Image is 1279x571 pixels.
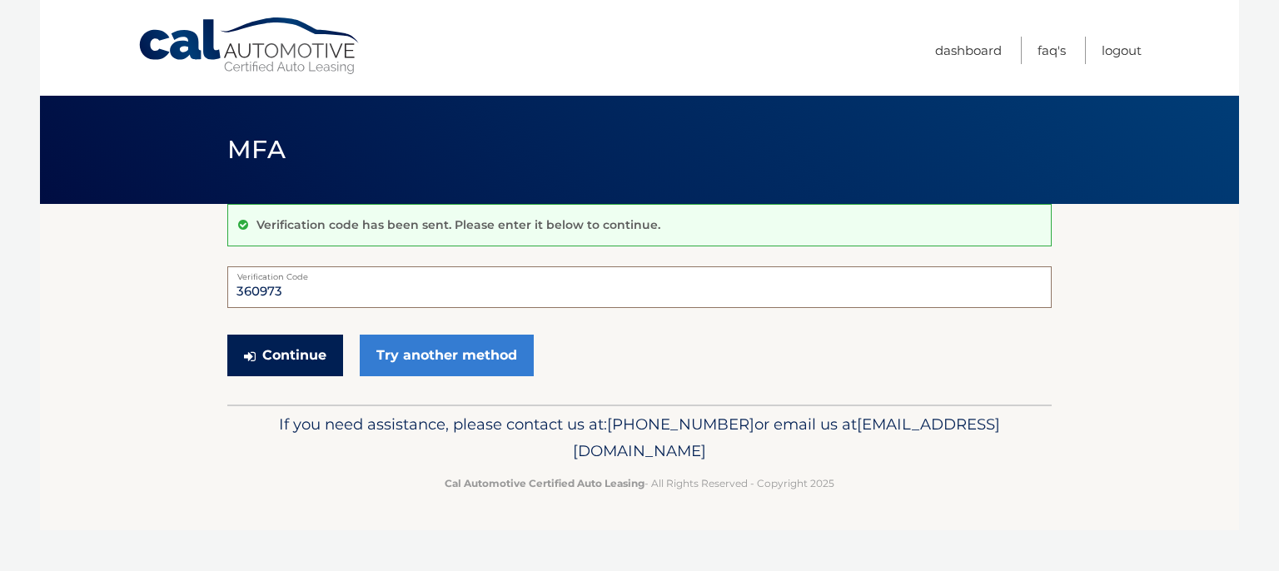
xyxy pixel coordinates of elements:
p: - All Rights Reserved - Copyright 2025 [238,474,1041,492]
p: Verification code has been sent. Please enter it below to continue. [256,217,660,232]
span: [PHONE_NUMBER] [607,415,754,434]
a: FAQ's [1038,37,1066,64]
a: Dashboard [935,37,1002,64]
a: Try another method [360,335,534,376]
strong: Cal Automotive Certified Auto Leasing [445,477,644,489]
input: Verification Code [227,266,1052,308]
label: Verification Code [227,266,1052,280]
button: Continue [227,335,343,376]
a: Cal Automotive [137,17,362,76]
span: MFA [227,134,286,165]
a: Logout [1102,37,1142,64]
p: If you need assistance, please contact us at: or email us at [238,411,1041,464]
span: [EMAIL_ADDRESS][DOMAIN_NAME] [573,415,1000,460]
